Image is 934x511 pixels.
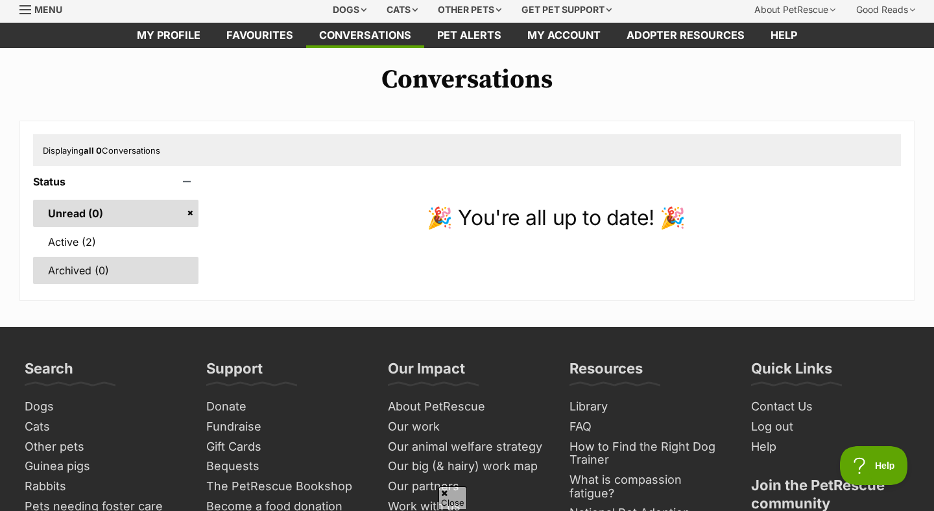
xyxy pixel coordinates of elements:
span: Close [438,486,467,509]
a: Log out [746,417,915,437]
iframe: Help Scout Beacon - Open [840,446,908,485]
a: Library [564,397,733,417]
a: My profile [124,23,213,48]
a: Help [758,23,810,48]
a: Rabbits [19,477,188,497]
a: Bequests [201,457,370,477]
span: Menu [34,4,62,15]
a: How to Find the Right Dog Trainer [564,437,733,470]
h3: Search [25,359,73,385]
a: Contact Us [746,397,915,417]
p: 🎉 You're all up to date! 🎉 [211,202,901,233]
a: Fundraise [201,417,370,437]
h3: Support [206,359,263,385]
a: Unread (0) [33,200,198,227]
a: Cats [19,417,188,437]
span: Displaying Conversations [43,145,160,156]
h3: Resources [569,359,643,385]
a: The PetRescue Bookshop [201,477,370,497]
a: Our big (& hairy) work map [383,457,551,477]
a: Guinea pigs [19,457,188,477]
strong: all 0 [84,145,102,156]
h3: Quick Links [751,359,832,385]
a: Pet alerts [424,23,514,48]
a: Dogs [19,397,188,417]
a: Donate [201,397,370,417]
a: Favourites [213,23,306,48]
header: Status [33,176,198,187]
a: Active (2) [33,228,198,255]
a: Help [746,437,915,457]
a: Our animal welfare strategy [383,437,551,457]
a: Adopter resources [614,23,758,48]
a: conversations [306,23,424,48]
a: Archived (0) [33,257,198,284]
a: Other pets [19,437,188,457]
a: FAQ [564,417,733,437]
a: My account [514,23,614,48]
a: Our partners [383,477,551,497]
a: Our work [383,417,551,437]
a: What is compassion fatigue? [564,470,733,503]
a: About PetRescue [383,397,551,417]
h3: Our Impact [388,359,465,385]
a: Gift Cards [201,437,370,457]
